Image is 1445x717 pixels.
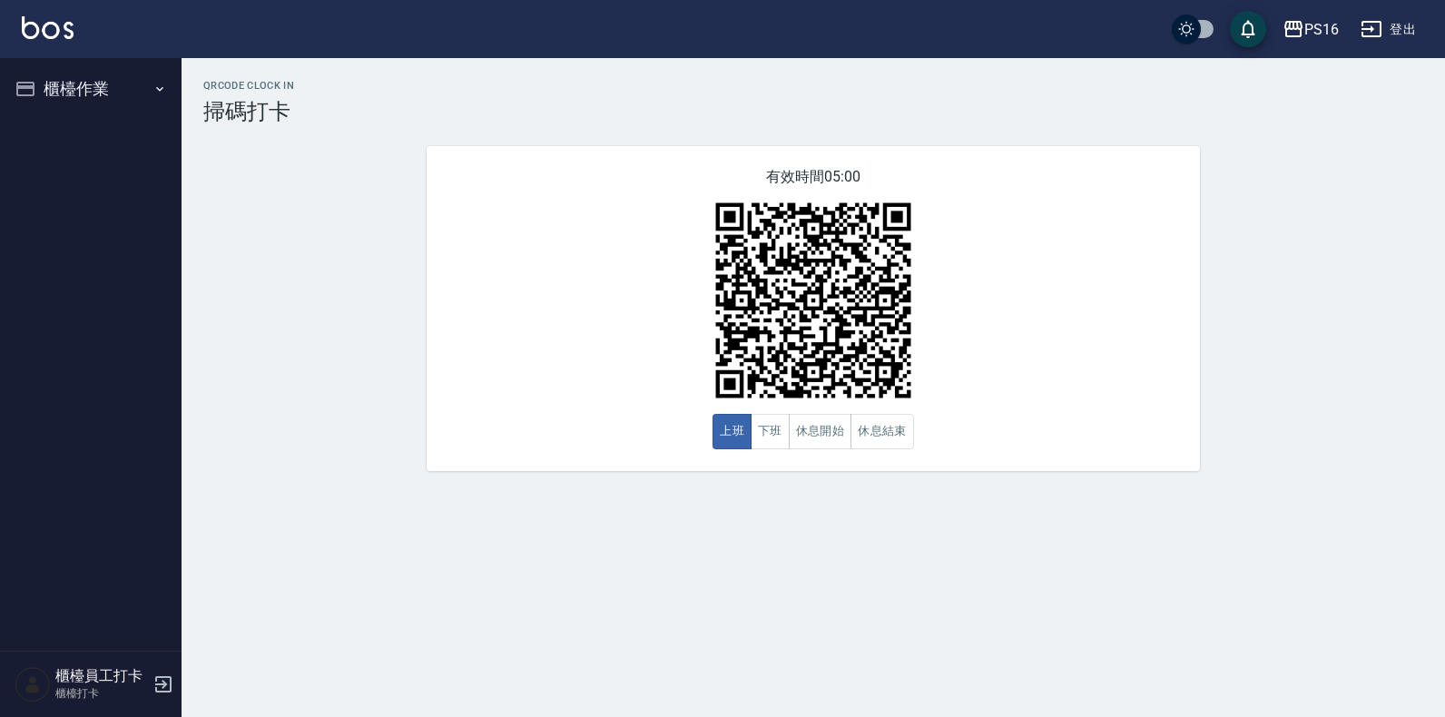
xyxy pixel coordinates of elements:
button: save [1230,11,1266,47]
img: Logo [22,16,74,39]
h3: 掃碼打卡 [203,99,1423,124]
button: 下班 [751,414,790,449]
button: 櫃檯作業 [7,65,174,113]
button: PS16 [1275,11,1346,48]
div: 有效時間 05:00 [427,146,1200,471]
button: 登出 [1353,13,1423,46]
img: Person [15,666,51,702]
p: 櫃檯打卡 [55,685,148,702]
h2: QRcode Clock In [203,80,1423,92]
button: 休息結束 [850,414,914,449]
button: 上班 [713,414,752,449]
div: PS16 [1304,18,1339,41]
button: 休息開始 [789,414,852,449]
h5: 櫃檯員工打卡 [55,667,148,685]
